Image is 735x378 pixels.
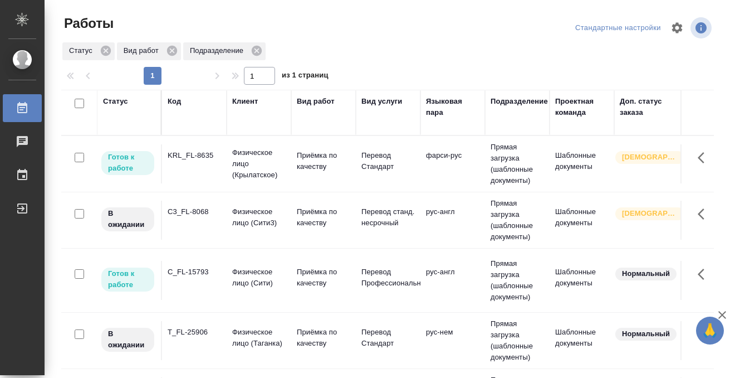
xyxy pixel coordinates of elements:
[664,14,690,41] span: Настроить таблицу
[485,313,550,369] td: Прямая загрузка (шаблонные документы)
[108,268,148,290] p: Готов к работе
[622,268,670,279] p: Нормальный
[168,206,221,217] div: C3_FL-8068
[361,327,415,349] p: Перевод Стандарт
[232,206,286,229] p: Физическое лицо (Сити3)
[124,45,163,56] p: Вид работ
[426,96,479,118] div: Языковая пара
[485,253,550,308] td: Прямая загрузка (шаблонные документы)
[691,321,718,348] button: Здесь прячутся важные кнопки
[485,136,550,192] td: Прямая загрузка (шаблонные документы)
[62,42,115,60] div: Статус
[168,150,221,161] div: KRL_FL-8635
[108,152,148,174] p: Готов к работе
[297,150,350,172] p: Приёмка по качеству
[491,96,548,107] div: Подразделение
[420,261,485,300] td: рус-англ
[100,266,155,293] div: Исполнитель может приступить к работе
[361,96,403,107] div: Вид услуги
[100,206,155,232] div: Исполнитель назначен, приступать к работе пока рано
[117,42,181,60] div: Вид работ
[691,201,718,227] button: Здесь прячутся важные кнопки
[100,150,155,176] div: Исполнитель может приступить к работе
[550,201,614,240] td: Шаблонные документы
[361,206,415,229] p: Перевод станд. несрочный
[361,266,415,289] p: Перевод Профессиональный
[420,201,485,240] td: рус-англ
[696,317,724,345] button: 🙏
[622,328,670,340] p: Нормальный
[691,261,718,288] button: Здесь прячутся важные кнопки
[691,144,718,171] button: Здесь прячутся важные кнопки
[61,14,114,32] span: Работы
[168,96,181,107] div: Код
[168,266,221,278] div: C_FL-15793
[282,69,329,85] span: из 1 страниц
[232,96,258,107] div: Клиент
[168,327,221,338] div: T_FL-25906
[555,96,609,118] div: Проектная команда
[690,17,714,38] span: Посмотреть информацию
[700,319,719,342] span: 🙏
[297,266,350,289] p: Приёмка по качеству
[232,147,286,181] p: Физическое лицо (Крылатское)
[622,208,678,219] p: [DEMOGRAPHIC_DATA]
[550,321,614,360] td: Шаблонные документы
[361,150,415,172] p: Перевод Стандарт
[297,206,350,229] p: Приёмка по качеству
[69,45,96,56] p: Статус
[572,20,664,37] div: split button
[550,144,614,183] td: Шаблонные документы
[420,321,485,360] td: рус-нем
[103,96,128,107] div: Статус
[297,96,335,107] div: Вид работ
[190,45,247,56] p: Подразделение
[622,152,678,163] p: [DEMOGRAPHIC_DATA]
[420,144,485,183] td: фарси-рус
[108,208,148,230] p: В ожидании
[297,327,350,349] p: Приёмка по качеству
[232,266,286,289] p: Физическое лицо (Сити)
[100,327,155,353] div: Исполнитель назначен, приступать к работе пока рано
[232,327,286,349] p: Физическое лицо (Таганка)
[485,192,550,248] td: Прямая загрузка (шаблонные документы)
[620,96,678,118] div: Доп. статус заказа
[550,261,614,300] td: Шаблонные документы
[183,42,266,60] div: Подразделение
[108,328,148,351] p: В ожидании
